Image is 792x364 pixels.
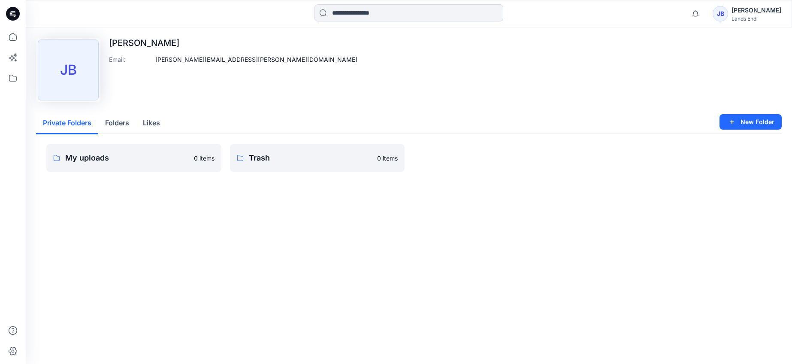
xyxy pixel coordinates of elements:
p: 0 items [377,154,398,163]
a: Trash0 items [230,144,405,172]
p: 0 items [194,154,215,163]
button: New Folder [719,114,782,130]
div: JB [38,39,99,100]
p: Email : [109,55,152,64]
p: My uploads [65,152,189,164]
button: Private Folders [36,112,98,134]
p: [PERSON_NAME][EMAIL_ADDRESS][PERSON_NAME][DOMAIN_NAME] [155,55,357,64]
a: My uploads0 items [46,144,221,172]
button: Likes [136,112,167,134]
div: JB [713,6,728,21]
button: Folders [98,112,136,134]
p: Trash [249,152,372,164]
div: [PERSON_NAME] [732,5,781,15]
p: [PERSON_NAME] [109,38,357,48]
div: Lands End [732,15,781,22]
